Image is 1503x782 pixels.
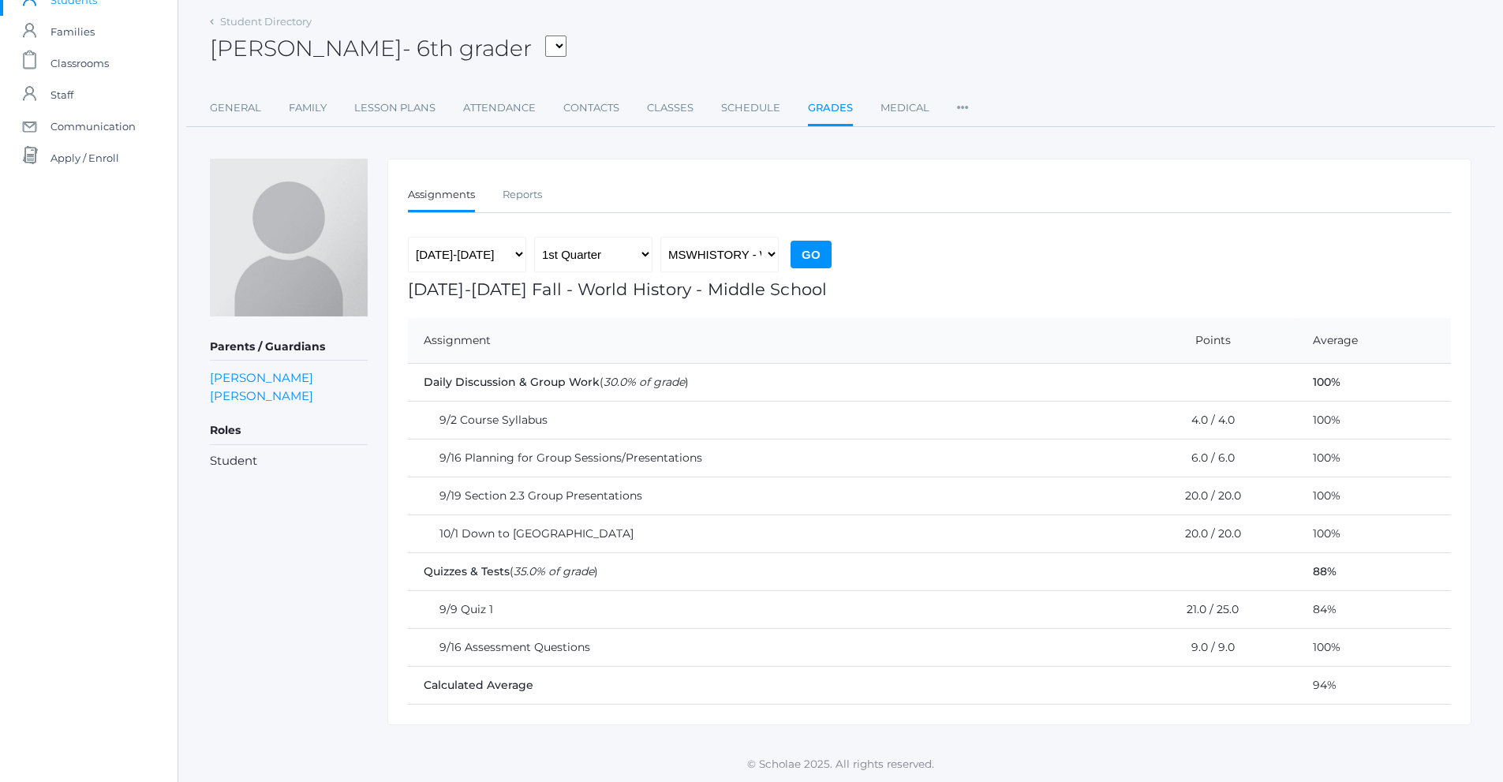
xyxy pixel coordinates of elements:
td: 100% [1297,440,1451,477]
td: ( ) [408,553,1297,591]
a: Grades [808,92,853,126]
td: 94% [1297,667,1451,705]
td: 100% [1297,364,1451,402]
td: 20.0 / 20.0 [1117,477,1297,515]
p: © Scholae 2025. All rights reserved. [178,756,1503,772]
em: 30.0% of grade [604,375,685,389]
td: 9/16 Planning for Group Sessions/Presentations [408,440,1117,477]
a: Assignments [408,179,475,213]
span: Daily Discussion & Group Work [424,375,600,389]
td: 100% [1297,629,1451,667]
a: Reports [503,179,542,211]
a: Schedule [721,92,780,124]
a: Classes [647,92,694,124]
a: Student Directory [220,15,312,28]
td: Calculated Average [408,667,1297,705]
li: Student [210,452,368,470]
span: Families [50,16,95,47]
td: 9/2 Course Syllabus [408,402,1117,440]
td: ( ) [408,364,1297,402]
input: Go [791,241,832,268]
span: Communication [50,110,136,142]
td: 10/1 Down to [GEOGRAPHIC_DATA] [408,515,1117,553]
th: Points [1117,318,1297,364]
td: 9/9 Quiz 1 [408,591,1117,629]
td: 6.0 / 6.0 [1117,440,1297,477]
td: 100% [1297,515,1451,553]
th: Assignment [408,318,1117,364]
td: 20.0 / 20.0 [1117,515,1297,553]
span: Apply / Enroll [50,142,119,174]
span: Staff [50,79,73,110]
a: Attendance [463,92,536,124]
a: Contacts [563,92,619,124]
img: Chase Farnes [210,159,368,316]
td: 21.0 / 25.0 [1117,591,1297,629]
td: 4.0 / 4.0 [1117,402,1297,440]
th: Average [1297,318,1451,364]
h5: Roles [210,417,368,444]
td: 9/16 Assessment Questions [408,629,1117,667]
h2: [PERSON_NAME] [210,36,566,61]
span: Quizzes & Tests [424,564,510,578]
td: 9.0 / 9.0 [1117,629,1297,667]
a: Medical [880,92,929,124]
td: 9/19 Section 2.3 Group Presentations [408,477,1117,515]
h5: Parents / Guardians [210,334,368,361]
h1: [DATE]-[DATE] Fall - World History - Middle School [408,280,1451,298]
td: 100% [1297,477,1451,515]
a: Family [289,92,327,124]
a: [PERSON_NAME] [210,369,313,387]
td: 100% [1297,402,1451,440]
a: [PERSON_NAME] [210,387,313,405]
span: Classrooms [50,47,109,79]
em: 35.0% of grade [514,564,594,578]
span: - 6th grader [402,35,532,62]
a: Lesson Plans [354,92,436,124]
td: 88% [1297,553,1451,591]
td: 84% [1297,591,1451,629]
a: General [210,92,261,124]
